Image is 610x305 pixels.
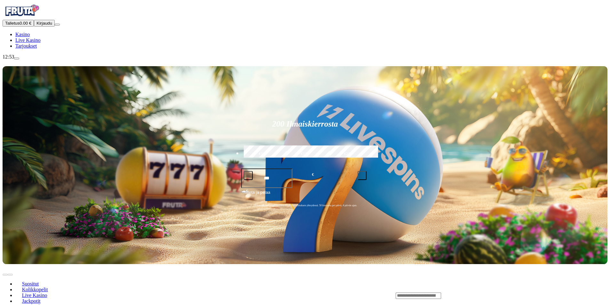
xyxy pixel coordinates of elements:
a: Live Kasino [15,291,54,300]
label: €150 [285,145,325,163]
span: Talleta ja pelaa [243,189,270,201]
span: Jackpotit [20,298,43,304]
label: €50 [242,145,282,163]
label: €250 [328,145,368,163]
span: € [312,172,314,178]
button: prev slide [3,274,8,276]
button: next slide [8,274,13,276]
a: Suositut [15,279,45,289]
button: plus icon [358,171,367,180]
button: menu [55,24,60,26]
span: 12:53 [3,54,14,59]
span: € [246,189,248,192]
span: 0.00 € [20,21,31,26]
button: Talletusplus icon0.00 € [3,20,34,27]
span: Suositut [20,281,41,286]
a: Tarjoukset [15,43,37,49]
button: minus icon [244,171,253,180]
span: Kolikkopelit [20,287,51,292]
a: Fruta [3,14,41,20]
button: Talleta ja pelaa [241,189,369,201]
span: Live Kasino [20,293,50,298]
a: Live Kasino [15,37,41,43]
nav: Primary [3,3,607,49]
button: live-chat [14,58,19,59]
a: Kolikkopelit [15,285,54,294]
img: Fruta [3,3,41,19]
a: Kasino [15,32,30,37]
input: Search [396,293,441,299]
nav: Main menu [3,32,607,49]
span: Kirjaudu [36,21,52,26]
span: Talletus [5,21,20,26]
button: Kirjaudu [34,20,55,27]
